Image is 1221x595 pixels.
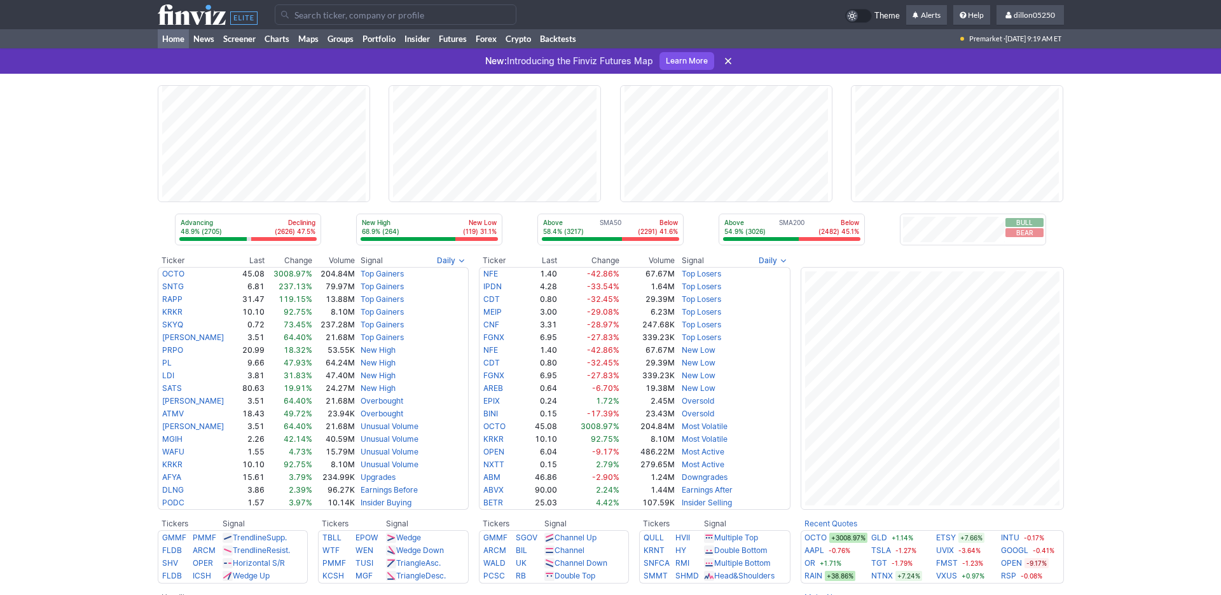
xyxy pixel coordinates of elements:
[969,29,1005,48] span: Premarket ·
[260,29,294,48] a: Charts
[313,446,355,458] td: 15.79M
[871,570,893,582] a: NTNX
[620,357,675,369] td: 29.39M
[219,29,260,48] a: Screener
[396,558,441,568] a: TriangleAsc.
[162,558,178,568] a: SHV
[313,395,355,407] td: 21.68M
[587,282,619,291] span: -33.54%
[437,254,455,267] span: Daily
[483,434,504,444] a: KRKR
[581,421,619,431] span: 3008.97%
[361,345,396,355] a: New High
[871,557,887,570] a: TGT
[358,29,400,48] a: Portfolio
[682,421,728,431] a: Most Volatile
[620,306,675,318] td: 6.23M
[483,472,500,482] a: ABM
[1001,557,1022,570] a: OPEN
[521,280,558,293] td: 4.28
[871,531,887,544] a: GLD
[162,434,183,444] a: MGIH
[193,545,216,555] a: ARCM
[162,545,182,555] a: FLDB
[279,282,312,291] span: 237.13%
[682,460,724,469] a: Most Active
[313,407,355,420] td: 23.94K
[714,571,775,580] a: Head&Shoulders
[543,218,584,227] p: Above
[620,369,675,382] td: 339.23K
[659,52,714,70] a: Learn More
[162,472,181,482] a: AFYA
[804,570,822,582] a: RAIN
[313,306,355,318] td: 8.10M
[483,307,502,317] a: MEIP
[759,254,777,267] span: Daily
[284,307,312,317] span: 92.75%
[724,218,766,227] p: Above
[284,358,312,367] span: 47.93%
[193,558,213,568] a: OPER
[620,293,675,306] td: 29.39M
[620,254,675,267] th: Volume
[714,558,771,568] a: Multiple Bottom
[483,409,498,418] a: BINI
[587,358,619,367] span: -32.45%
[479,254,521,267] th: Ticker
[521,293,558,306] td: 0.80
[804,519,857,528] a: Recent Quotes
[587,371,619,380] span: -27.83%
[501,29,535,48] a: Crypto
[294,29,323,48] a: Maps
[591,434,619,444] span: 92.75%
[162,485,184,495] a: DLNG
[953,5,990,25] a: Help
[284,332,312,342] span: 64.40%
[620,382,675,395] td: 19.38M
[485,55,507,66] span: New:
[483,571,505,580] a: PCSC
[818,227,859,236] p: (2482) 45.1%
[162,345,183,355] a: PRPO
[483,371,504,380] a: FGNX
[485,55,653,67] p: Introducing the Finviz Futures Map
[682,294,721,304] a: Top Losers
[483,485,504,495] a: ABVX
[521,407,558,420] td: 0.15
[483,345,498,355] a: NFE
[162,447,184,456] a: WAFU
[181,218,222,227] p: Advancing
[521,331,558,344] td: 6.95
[193,533,216,542] a: PMMF
[355,558,373,568] a: TUSI
[620,331,675,344] td: 339.23K
[644,545,665,555] a: KRNT
[483,396,500,406] a: EPIX
[361,447,418,456] a: Unusual Volume
[682,409,714,418] a: Oversold
[237,267,265,280] td: 45.08
[804,531,827,544] a: OCTO
[162,332,224,342] a: [PERSON_NAME]
[162,294,183,304] a: RAPP
[596,396,619,406] span: 1.72%
[555,558,607,568] a: Channel Down
[521,254,558,267] th: Last
[237,344,265,357] td: 20.99
[162,269,184,278] a: OCTO
[284,409,312,418] span: 49.72%
[675,558,689,568] a: RMI
[273,269,312,278] span: 3008.97%
[682,434,728,444] a: Most Volatile
[587,345,619,355] span: -42.86%
[521,446,558,458] td: 6.04
[275,218,315,227] p: Declining
[483,447,504,456] a: OPEN
[237,382,265,395] td: 80.63
[237,318,265,331] td: 0.72
[620,433,675,446] td: 8.10M
[620,446,675,458] td: 486.22M
[355,545,373,555] a: WEN
[361,307,404,317] a: Top Gainers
